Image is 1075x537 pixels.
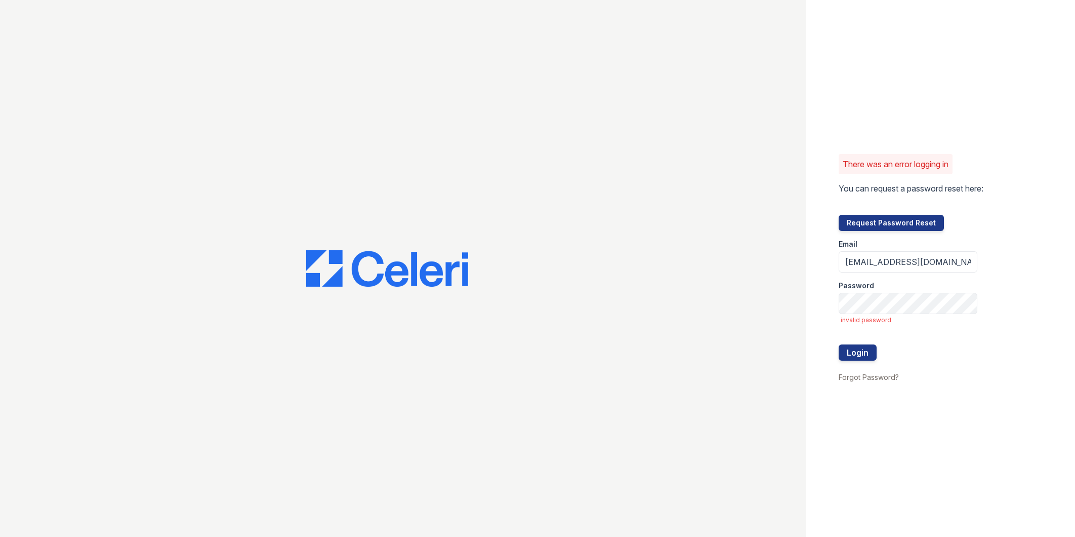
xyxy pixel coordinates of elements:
[839,215,944,231] button: Request Password Reset
[839,344,877,361] button: Login
[839,239,857,249] label: Email
[839,373,899,381] a: Forgot Password?
[306,250,468,287] img: CE_Logo_Blue-a8612792a0a2168367f1c8372b55b34899dd931a85d93a1a3d3e32e68fde9ad4.png
[843,158,948,170] p: There was an error logging in
[839,182,983,195] p: You can request a password reset here:
[841,316,977,324] span: invalid password
[839,281,874,291] label: Password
